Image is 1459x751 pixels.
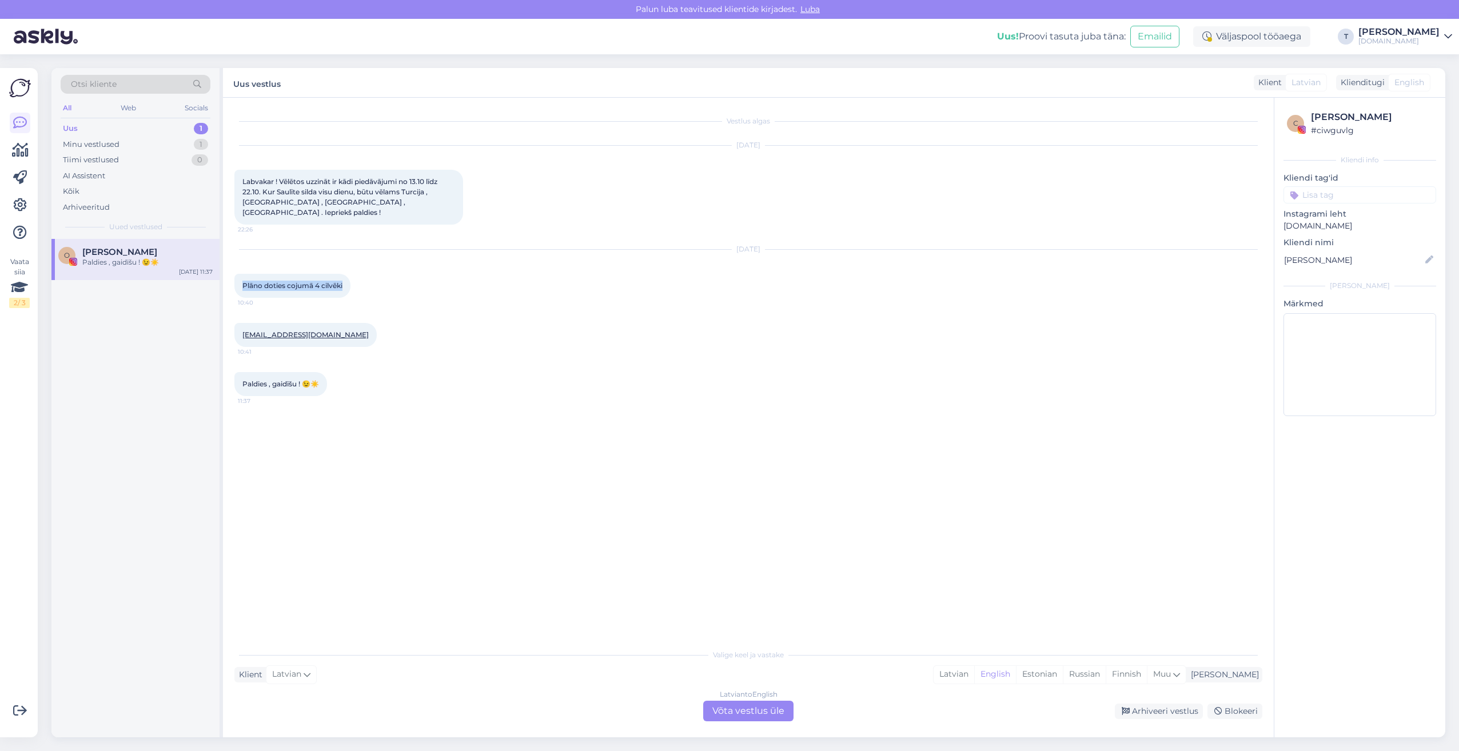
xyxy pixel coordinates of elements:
[1063,666,1106,683] div: Russian
[242,177,439,217] span: Labvakar ! Vēlētos uzzināt ir kādi piedāvājumi no 13.10 līdz 22.10. Kur Saulīte silda visu dienu,...
[1130,26,1179,47] button: Emailid
[179,267,213,276] div: [DATE] 11:37
[63,170,105,182] div: AI Assistent
[1283,208,1436,220] p: Instagrami leht
[118,101,138,115] div: Web
[234,669,262,681] div: Klient
[797,4,823,14] span: Luba
[238,225,281,234] span: 22:26
[238,298,281,307] span: 10:40
[109,222,162,232] span: Uued vestlused
[934,666,974,683] div: Latvian
[1283,298,1436,310] p: Märkmed
[233,75,281,90] label: Uus vestlus
[703,701,794,721] div: Võta vestlus üle
[1153,669,1171,679] span: Muu
[234,140,1262,150] div: [DATE]
[1283,186,1436,203] input: Lisa tag
[1283,155,1436,165] div: Kliendi info
[1291,77,1321,89] span: Latvian
[997,30,1126,43] div: Proovi tasuta juba täna:
[9,77,31,99] img: Askly Logo
[1283,220,1436,232] p: [DOMAIN_NAME]
[1254,77,1282,89] div: Klient
[1338,29,1354,45] div: T
[71,78,117,90] span: Otsi kliente
[1284,254,1423,266] input: Lisa nimi
[242,380,319,388] span: Paldies , gaidīšu ! 😉☀️
[238,347,281,356] span: 10:41
[1311,124,1433,137] div: # ciwguvlg
[1193,26,1310,47] div: Väljaspool tööaega
[9,257,30,308] div: Vaata siia
[63,154,119,166] div: Tiimi vestlused
[234,244,1262,254] div: [DATE]
[242,330,369,339] a: [EMAIL_ADDRESS][DOMAIN_NAME]
[1394,77,1424,89] span: English
[720,689,778,700] div: Latvian to English
[974,666,1016,683] div: English
[1016,666,1063,683] div: Estonian
[242,281,342,290] span: Plāno doties cojumā 4 cilvēki
[64,251,70,259] span: O
[1106,666,1147,683] div: Finnish
[1336,77,1385,89] div: Klienditugi
[61,101,74,115] div: All
[234,650,1262,660] div: Valige keel ja vastake
[82,257,213,267] div: Paldies , gaidīšu ! 😉☀️
[1283,237,1436,249] p: Kliendi nimi
[63,202,110,213] div: Arhiveeritud
[238,397,281,405] span: 11:37
[192,154,208,166] div: 0
[1293,119,1298,127] span: c
[194,139,208,150] div: 1
[1207,704,1262,719] div: Blokeeri
[63,123,78,134] div: Uus
[9,298,30,308] div: 2 / 3
[1186,669,1259,681] div: [PERSON_NAME]
[997,31,1019,42] b: Uus!
[182,101,210,115] div: Socials
[1311,110,1433,124] div: [PERSON_NAME]
[1283,281,1436,291] div: [PERSON_NAME]
[194,123,208,134] div: 1
[1283,172,1436,184] p: Kliendi tag'id
[1115,704,1203,719] div: Arhiveeri vestlus
[63,186,79,197] div: Kõik
[63,139,119,150] div: Minu vestlused
[1358,27,1452,46] a: [PERSON_NAME][DOMAIN_NAME]
[234,116,1262,126] div: Vestlus algas
[1358,37,1440,46] div: [DOMAIN_NAME]
[272,668,301,681] span: Latvian
[82,247,157,257] span: Olya Rogova
[1358,27,1440,37] div: [PERSON_NAME]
